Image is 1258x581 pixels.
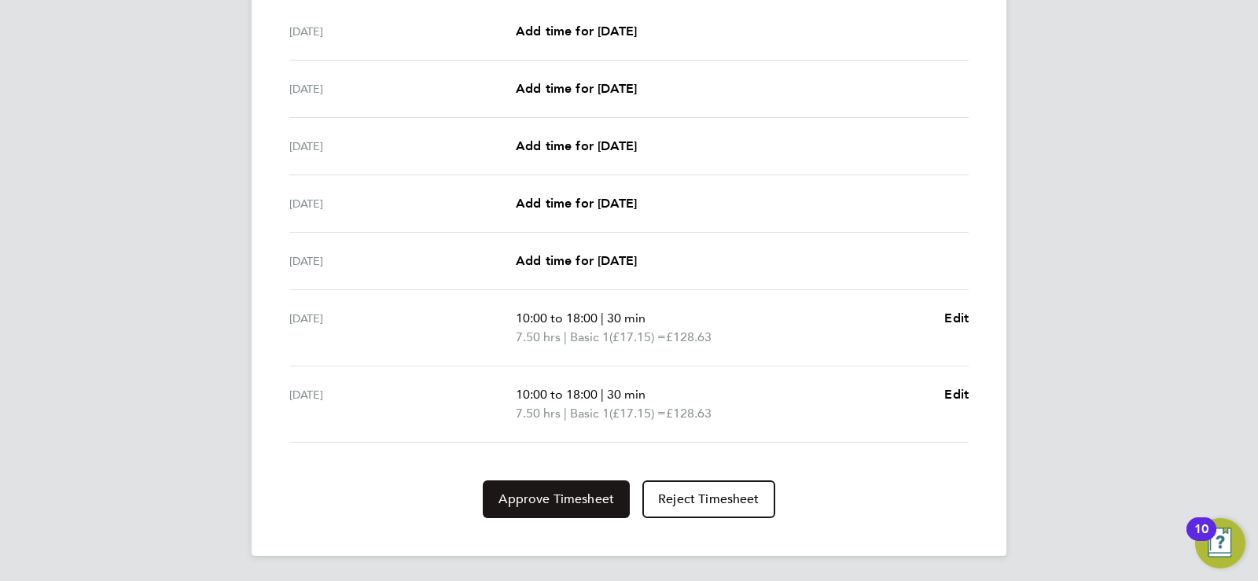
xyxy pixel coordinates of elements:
span: 7.50 hrs [516,329,561,344]
span: (£17.15) = [609,406,666,421]
span: | [601,311,604,325]
a: Add time for [DATE] [516,22,637,41]
span: Add time for [DATE] [516,24,637,39]
div: [DATE] [289,79,516,98]
span: Basic 1 [570,404,609,423]
span: Reject Timesheet [658,491,760,507]
a: Edit [944,309,969,328]
span: Approve Timesheet [498,491,614,507]
span: Add time for [DATE] [516,196,637,211]
span: 10:00 to 18:00 [516,387,598,402]
span: 30 min [607,311,646,325]
span: 30 min [607,387,646,402]
span: £128.63 [666,406,712,421]
span: Add time for [DATE] [516,138,637,153]
a: Edit [944,385,969,404]
span: 10:00 to 18:00 [516,311,598,325]
a: Add time for [DATE] [516,137,637,156]
a: Add time for [DATE] [516,79,637,98]
button: Approve Timesheet [483,480,630,518]
button: Open Resource Center, 10 new notifications [1195,518,1245,568]
span: | [564,406,567,421]
div: [DATE] [289,252,516,270]
div: [DATE] [289,137,516,156]
span: Edit [944,387,969,402]
span: 7.50 hrs [516,406,561,421]
div: [DATE] [289,385,516,423]
span: Add time for [DATE] [516,81,637,96]
span: (£17.15) = [609,329,666,344]
span: Add time for [DATE] [516,253,637,268]
button: Reject Timesheet [642,480,775,518]
span: | [601,387,604,402]
a: Add time for [DATE] [516,252,637,270]
div: [DATE] [289,309,516,347]
span: Basic 1 [570,328,609,347]
span: Edit [944,311,969,325]
span: £128.63 [666,329,712,344]
span: | [564,329,567,344]
div: [DATE] [289,194,516,213]
div: [DATE] [289,22,516,41]
a: Add time for [DATE] [516,194,637,213]
div: 10 [1194,529,1208,550]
